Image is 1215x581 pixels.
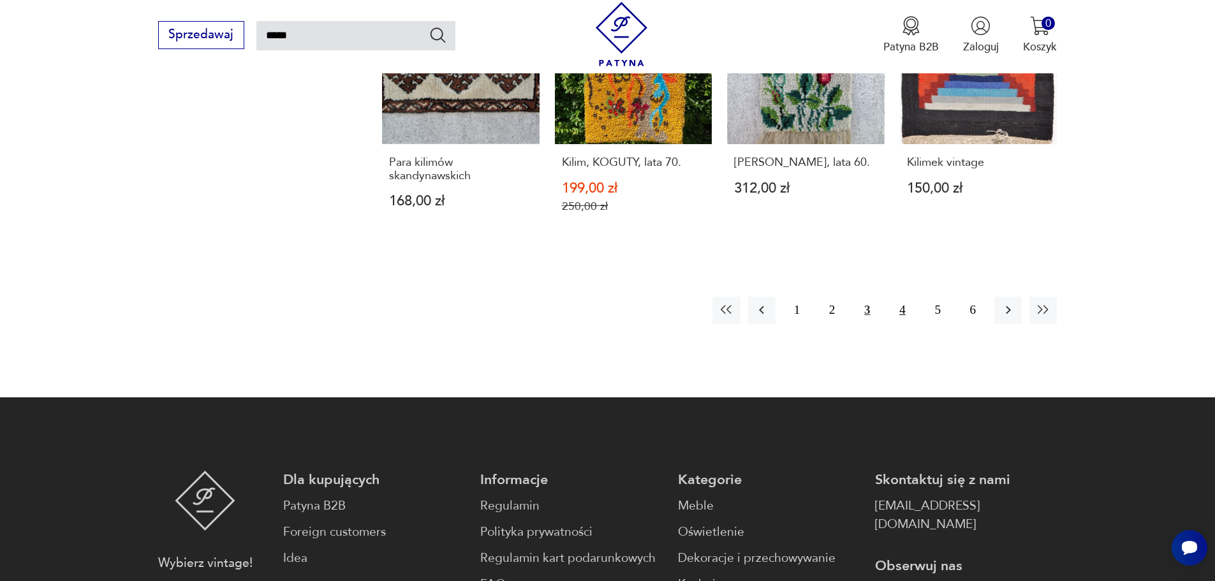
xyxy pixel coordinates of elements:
[158,554,253,573] p: Wybierz vintage!
[734,182,878,195] p: 312,00 zł
[875,497,1057,534] a: [EMAIL_ADDRESS][DOMAIN_NAME]
[678,471,860,489] p: Kategorie
[1023,40,1057,54] p: Koszyk
[883,16,939,54] a: Ikona medaluPatyna B2B
[562,156,705,169] h3: Kilim, KOGUTY, lata 70.
[389,156,533,182] h3: Para kilimów skandynawskich
[963,40,999,54] p: Zaloguj
[678,497,860,515] a: Meble
[959,297,987,324] button: 6
[883,16,939,54] button: Patyna B2B
[1042,17,1055,30] div: 0
[924,297,952,324] button: 5
[907,182,1050,195] p: 150,00 zł
[480,471,662,489] p: Informacje
[283,549,465,568] a: Idea
[901,16,921,36] img: Ikona medalu
[963,16,999,54] button: Zaloguj
[734,156,878,169] h3: [PERSON_NAME], lata 60.
[971,16,990,36] img: Ikonka użytkownika
[158,21,244,49] button: Sprzedawaj
[283,523,465,541] a: Foreign customers
[589,2,654,66] img: Patyna - sklep z meblami i dekoracjami vintage
[429,26,447,44] button: Szukaj
[562,182,705,195] p: 199,00 zł
[678,523,860,541] a: Oświetlenie
[818,297,846,324] button: 2
[875,557,1057,575] p: Obserwuj nas
[888,297,916,324] button: 4
[158,31,244,41] a: Sprzedawaj
[480,549,662,568] a: Regulamin kart podarunkowych
[1172,530,1207,566] iframe: Smartsupp widget button
[678,549,860,568] a: Dekoracje i przechowywanie
[783,297,811,324] button: 1
[175,471,235,531] img: Patyna - sklep z meblami i dekoracjami vintage
[1030,16,1050,36] img: Ikona koszyka
[853,297,881,324] button: 3
[562,200,705,213] p: 250,00 zł
[480,497,662,515] a: Regulamin
[1023,16,1057,54] button: 0Koszyk
[907,156,1050,169] h3: Kilimek vintage
[875,471,1057,489] p: Skontaktuj się z nami
[283,497,465,515] a: Patyna B2B
[389,195,533,208] p: 168,00 zł
[480,523,662,541] a: Polityka prywatności
[283,471,465,489] p: Dla kupujących
[883,40,939,54] p: Patyna B2B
